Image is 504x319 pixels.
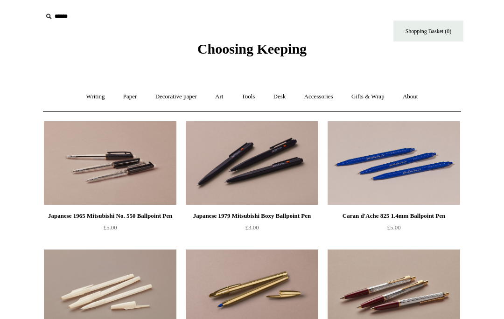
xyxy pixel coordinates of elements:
[186,210,318,249] a: Japanese 1979 Mitsubishi Boxy Ballpoint Pen £3.00
[197,49,307,55] a: Choosing Keeping
[296,84,342,109] a: Accessories
[103,224,117,231] span: £5.00
[186,121,318,205] a: Japanese 1979 Mitsubishi Boxy Ballpoint Pen Japanese 1979 Mitsubishi Boxy Ballpoint Pen
[233,84,264,109] a: Tools
[387,224,400,231] span: £5.00
[115,84,146,109] a: Paper
[394,84,427,109] a: About
[393,21,463,42] a: Shopping Basket (0)
[328,210,460,249] a: Caran d'Ache 825 1.4mm Ballpoint Pen £5.00
[78,84,113,109] a: Writing
[186,121,318,205] img: Japanese 1979 Mitsubishi Boxy Ballpoint Pen
[343,84,393,109] a: Gifts & Wrap
[44,210,176,249] a: Japanese 1965 Mitsubishi No. 550 Ballpoint Pen £5.00
[147,84,205,109] a: Decorative paper
[188,210,316,222] div: Japanese 1979 Mitsubishi Boxy Ballpoint Pen
[207,84,231,109] a: Art
[328,121,460,205] a: Caran d'Ache 825 1.4mm Ballpoint Pen Caran d'Ache 825 1.4mm Ballpoint Pen
[44,121,176,205] img: Japanese 1965 Mitsubishi No. 550 Ballpoint Pen
[46,210,174,222] div: Japanese 1965 Mitsubishi No. 550 Ballpoint Pen
[330,210,458,222] div: Caran d'Ache 825 1.4mm Ballpoint Pen
[44,121,176,205] a: Japanese 1965 Mitsubishi No. 550 Ballpoint Pen Japanese 1965 Mitsubishi No. 550 Ballpoint Pen
[245,224,259,231] span: £3.00
[265,84,294,109] a: Desk
[197,41,307,56] span: Choosing Keeping
[328,121,460,205] img: Caran d'Ache 825 1.4mm Ballpoint Pen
